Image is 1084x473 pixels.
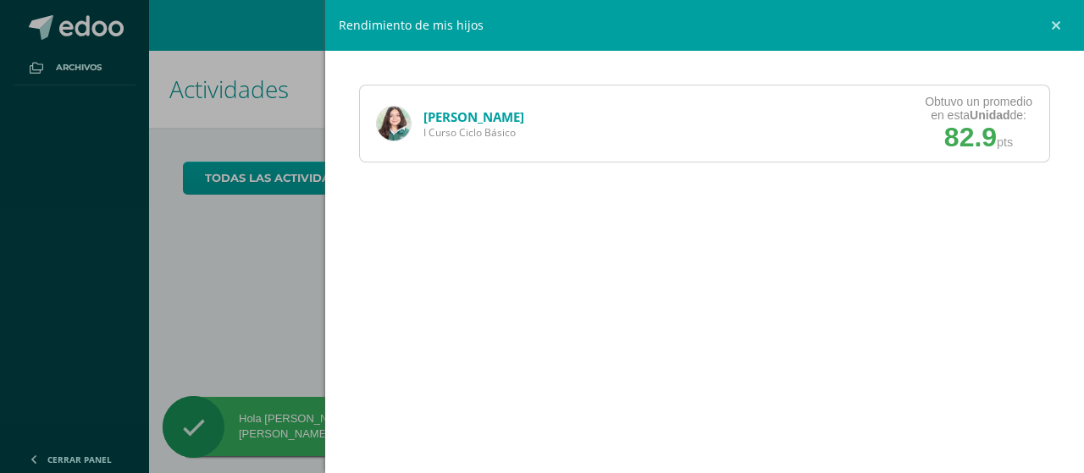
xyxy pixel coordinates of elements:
[423,125,524,140] span: I Curso Ciclo Básico
[997,135,1013,149] span: pts
[970,108,1009,122] strong: Unidad
[423,108,524,125] a: [PERSON_NAME]
[377,107,411,140] img: ea6b22b58732f3f8cf6360bbd13eb0d9.png
[925,95,1032,122] div: Obtuvo un promedio en esta de:
[944,122,997,152] span: 82.9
